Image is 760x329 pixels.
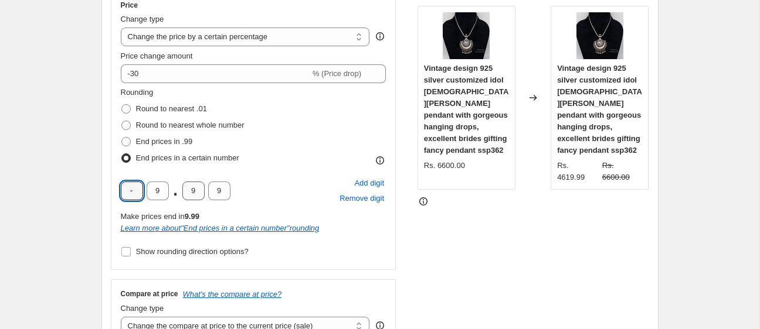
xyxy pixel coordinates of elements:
img: IMG_1828_80x.jpg [443,12,490,59]
span: Change type [121,304,164,313]
input: ﹡ [182,181,205,200]
img: IMG_1828_80x.jpg [576,12,623,59]
a: Learn more about"End prices in a certain number"rounding [121,224,320,232]
span: Rounding [121,88,154,97]
span: End prices in .99 [136,137,193,146]
button: Add placeholder [352,176,386,191]
span: Make prices end in [121,212,199,221]
span: % (Price drop) [313,69,361,78]
i: Learn more about " End prices in a certain number " rounding [121,224,320,232]
button: What's the compare at price? [183,290,282,299]
span: Vintage design 925 silver customized idol [DEMOGRAPHIC_DATA][PERSON_NAME] pendant with gorgeous h... [557,64,642,155]
span: Round to nearest whole number [136,121,245,129]
span: Change type [121,15,164,23]
span: Rs. 6600.00 [602,161,630,181]
span: Remove digit [340,193,384,204]
input: ﹡ [208,181,230,200]
b: 9.99 [185,212,199,221]
div: help [374,30,386,42]
span: Round to nearest .01 [136,104,207,113]
h3: Price [121,1,138,10]
button: Remove placeholder [338,191,386,206]
span: Rs. 6600.00 [424,161,465,170]
span: Show rounding direction options? [136,247,249,256]
input: ﹡ [121,181,143,200]
h3: Compare at price [121,289,178,299]
input: ﹡ [147,181,169,200]
span: End prices in a certain number [136,153,239,162]
span: Rs. 4619.99 [557,161,585,181]
span: . [172,181,179,200]
span: Vintage design 925 silver customized idol [DEMOGRAPHIC_DATA][PERSON_NAME] pendant with gorgeous h... [424,64,509,155]
input: -15 [121,64,310,83]
span: Price change amount [121,52,193,60]
span: Add digit [354,177,384,189]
